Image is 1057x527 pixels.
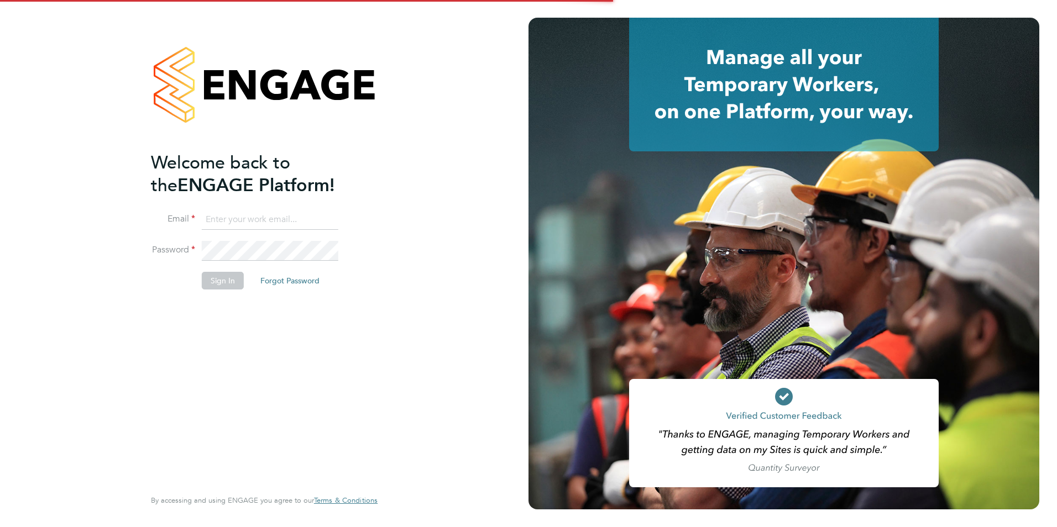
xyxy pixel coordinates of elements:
a: Terms & Conditions [314,496,378,505]
button: Sign In [202,272,244,289]
span: Welcome back to the [151,152,290,196]
button: Forgot Password [252,272,328,289]
label: Email [151,213,195,225]
h2: ENGAGE Platform! [151,151,367,197]
span: By accessing and using ENGAGE you agree to our [151,496,378,505]
label: Password [151,244,195,256]
input: Enter your work email... [202,210,338,230]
